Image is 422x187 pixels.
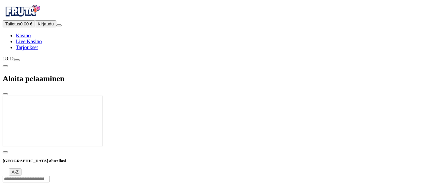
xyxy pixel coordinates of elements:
[56,24,62,26] button: menu
[16,39,42,44] span: Live Kasino
[12,170,18,174] span: A-Z
[3,176,49,182] input: Search
[3,65,8,67] button: chevron-left icon
[16,45,38,50] span: Tarjoukset
[35,20,56,27] button: Kirjaudu
[16,45,38,50] a: gift-inverted iconTarjoukset
[3,74,419,83] h2: Aloita pelaaminen
[3,20,35,27] button: Talletusplus icon0.00 €
[38,21,54,26] span: Kirjaudu
[5,21,20,26] span: Talletus
[3,3,419,50] nav: Primary
[16,39,42,44] a: poker-chip iconLive Kasino
[9,169,21,175] button: A-Z
[3,158,419,164] h3: [GEOGRAPHIC_DATA] alueellasi
[3,151,8,153] button: chevron-left icon
[20,21,32,26] span: 0.00 €
[3,3,42,19] img: Fruta
[15,59,20,61] button: live-chat
[3,56,15,61] span: 18:15
[16,33,31,38] a: diamond iconKasino
[3,93,8,95] button: close
[16,33,31,38] span: Kasino
[3,15,42,20] a: Fruta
